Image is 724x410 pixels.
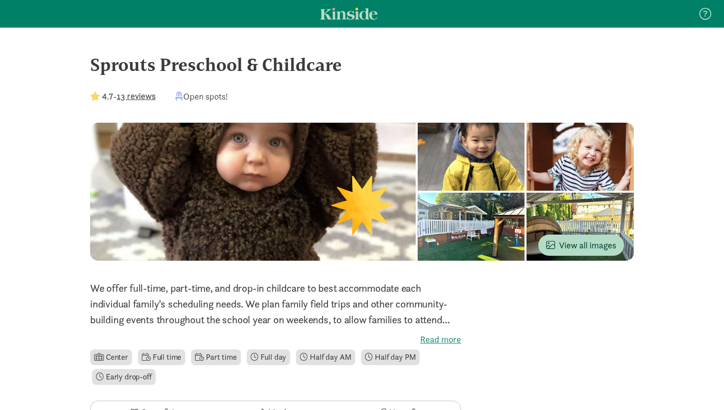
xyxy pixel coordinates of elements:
p: We offer full-time, part-time, and drop-in childcare to best accommodate each individual family’s... [90,280,461,328]
label: Read more [90,334,461,345]
li: Center [90,349,132,365]
li: Half day PM [361,349,420,365]
li: Part time [191,349,240,365]
li: Half day AM [296,349,355,365]
div: Sprouts Preschool & Childcare [90,51,634,78]
button: View all images [538,235,624,256]
a: Kinside [320,7,378,20]
button: 13 reviews [117,89,156,102]
li: Full time [138,349,185,365]
div: Open spots! [175,90,228,103]
li: Early drop-off [92,369,156,385]
strong: 4.7 [102,91,113,102]
li: Full day [247,349,291,365]
div: - [90,90,156,103]
span: View all images [546,239,616,252]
